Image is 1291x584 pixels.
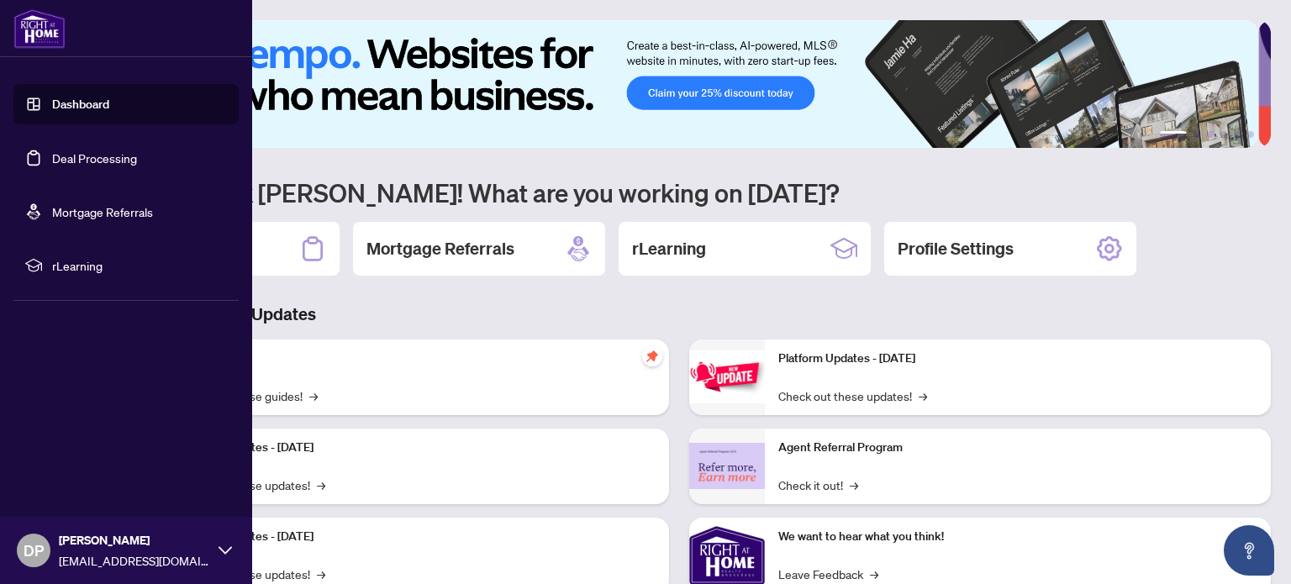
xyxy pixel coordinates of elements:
[52,256,227,275] span: rLearning
[642,346,662,366] span: pushpin
[689,443,765,489] img: Agent Referral Program
[870,565,878,583] span: →
[632,237,706,260] h2: rLearning
[317,476,325,494] span: →
[177,350,656,368] p: Self-Help
[1194,131,1200,138] button: 2
[87,176,1271,208] h1: Welcome back [PERSON_NAME]! What are you working on [DATE]?
[778,350,1257,368] p: Platform Updates - [DATE]
[52,97,109,112] a: Dashboard
[1160,131,1187,138] button: 1
[1234,131,1241,138] button: 5
[59,531,210,550] span: [PERSON_NAME]
[317,565,325,583] span: →
[778,476,858,494] a: Check it out!→
[52,150,137,166] a: Deal Processing
[52,204,153,219] a: Mortgage Referrals
[1207,131,1214,138] button: 3
[1224,525,1274,576] button: Open asap
[13,8,66,49] img: logo
[689,350,765,403] img: Platform Updates - June 23, 2025
[1220,131,1227,138] button: 4
[778,528,1257,546] p: We want to hear what you think!
[850,476,858,494] span: →
[366,237,514,260] h2: Mortgage Referrals
[309,387,318,405] span: →
[1247,131,1254,138] button: 6
[919,387,927,405] span: →
[59,551,210,570] span: [EMAIL_ADDRESS][DOMAIN_NAME]
[87,20,1258,148] img: Slide 0
[87,303,1271,326] h3: Brokerage & Industry Updates
[898,237,1014,260] h2: Profile Settings
[778,439,1257,457] p: Agent Referral Program
[177,439,656,457] p: Platform Updates - [DATE]
[177,528,656,546] p: Platform Updates - [DATE]
[778,387,927,405] a: Check out these updates!→
[24,539,44,562] span: DP
[778,565,878,583] a: Leave Feedback→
